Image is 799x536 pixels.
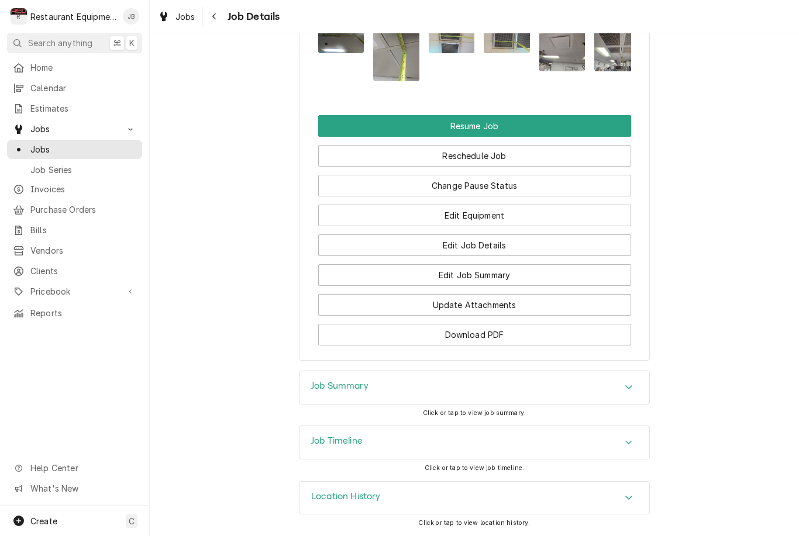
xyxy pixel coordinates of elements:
[318,264,631,286] button: Edit Job Summary
[30,61,136,74] span: Home
[30,244,136,257] span: Vendors
[484,27,530,53] img: WStby4voTlajzcClClEw
[299,482,649,514] button: Accordion Details Expand Trigger
[318,205,631,226] button: Edit Equipment
[224,9,280,25] span: Job Details
[30,164,136,176] span: Job Series
[318,196,631,226] div: Button Group Row
[28,37,92,49] span: Search anything
[539,10,586,71] img: Hwwk33xsRkWpjUZn9yS0
[11,8,27,25] div: R
[175,11,195,23] span: Jobs
[7,261,142,281] a: Clients
[30,224,136,236] span: Bills
[30,143,136,155] span: Jobs
[318,137,631,167] div: Button Group Row
[153,7,200,26] a: Jobs
[30,82,136,94] span: Calendar
[423,409,526,417] span: Click or tap to view job summary.
[205,7,224,26] button: Navigate back
[7,303,142,323] a: Reports
[7,58,142,77] a: Home
[318,115,631,137] div: Button Group Row
[299,371,649,404] div: Accordion Header
[7,179,142,199] a: Invoices
[129,515,135,527] span: C
[7,78,142,98] a: Calendar
[311,381,368,392] h3: Job Summary
[318,286,631,316] div: Button Group Row
[7,140,142,159] a: Jobs
[30,102,136,115] span: Estimates
[318,115,631,137] button: Resume Job
[299,426,650,459] div: Job Timeline
[318,324,631,345] button: Download PDF
[7,200,142,219] a: Purchase Orders
[30,462,135,474] span: Help Center
[418,519,530,527] span: Click or tap to view location history.
[299,371,650,404] div: Job Summary
[299,482,649,514] div: Accordion Header
[299,426,649,459] div: Accordion Header
[299,481,650,515] div: Location History
[30,482,135,494] span: What's New
[318,145,631,167] button: Reschedule Job
[7,458,142,478] a: Go to Help Center
[7,479,142,498] a: Go to What's New
[311,491,381,502] h3: Location History
[7,119,142,139] a: Go to Jobs
[7,220,142,240] a: Bills
[30,123,119,135] span: Jobs
[30,203,136,216] span: Purchase Orders
[318,27,364,53] img: 6Y1aMrBdTHGZpi6qPMYe
[318,226,631,256] div: Button Group Row
[318,234,631,256] button: Edit Job Details
[30,183,136,195] span: Invoices
[30,285,119,298] span: Pricebook
[318,294,631,316] button: Update Attachments
[11,8,27,25] div: Restaurant Equipment Diagnostics's Avatar
[594,10,640,71] img: ry5FdZQvSWG3JJSxmfew
[429,27,475,53] img: EyZ8p23eQVeevGFcR2aQ
[7,241,142,260] a: Vendors
[299,426,649,459] button: Accordion Details Expand Trigger
[318,167,631,196] div: Button Group Row
[299,371,649,404] button: Accordion Details Expand Trigger
[123,8,139,25] div: JB
[30,516,57,526] span: Create
[129,37,135,49] span: K
[425,464,524,472] span: Click or tap to view job timeline.
[311,435,363,447] h3: Job Timeline
[318,115,631,345] div: Button Group
[7,160,142,179] a: Job Series
[30,307,136,319] span: Reports
[7,99,142,118] a: Estimates
[113,37,121,49] span: ⌘
[318,256,631,286] div: Button Group Row
[30,11,116,23] div: Restaurant Equipment Diagnostics
[318,316,631,345] div: Button Group Row
[318,175,631,196] button: Change Pause Status
[30,265,136,277] span: Clients
[123,8,139,25] div: Jaired Brunty's Avatar
[7,33,142,53] button: Search anything⌘K
[7,282,142,301] a: Go to Pricebook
